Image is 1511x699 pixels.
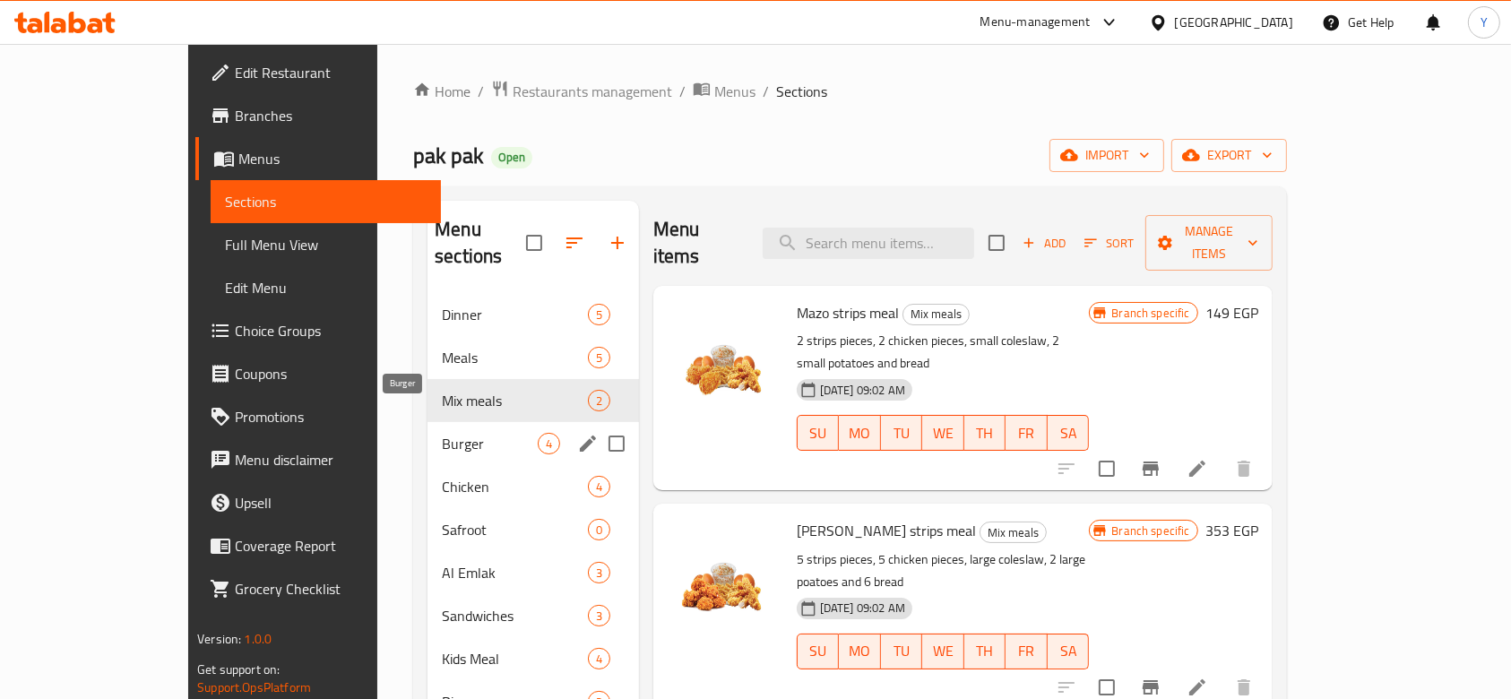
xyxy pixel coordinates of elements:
span: Mix meals [442,390,587,411]
a: Upsell [195,481,441,524]
a: Sections [211,180,441,223]
span: SA [1055,638,1083,664]
span: Sort items [1073,229,1145,257]
button: SU [797,634,839,669]
span: TH [971,638,999,664]
button: Add [1015,229,1073,257]
button: Sort [1080,229,1138,257]
div: Burger4edit [427,422,639,465]
span: 5 [589,349,609,367]
button: export [1171,139,1287,172]
div: Dinner5 [427,293,639,336]
span: Branch specific [1104,522,1196,539]
span: Upsell [235,492,427,513]
div: Chicken4 [427,465,639,508]
a: Branches [195,94,441,137]
span: [DATE] 09:02 AM [813,600,912,617]
div: items [588,648,610,669]
span: FR [1013,638,1040,664]
a: Full Menu View [211,223,441,266]
button: TH [964,634,1006,669]
span: MO [846,420,874,446]
span: 4 [539,436,559,453]
div: Kids Meal [442,648,587,669]
span: Sandwiches [442,605,587,626]
h2: Menu items [653,216,741,270]
span: [DATE] 09:02 AM [813,382,912,399]
span: Meals [442,347,587,368]
button: MO [839,634,881,669]
a: Edit Restaurant [195,51,441,94]
div: items [588,476,610,497]
span: Choice Groups [235,320,427,341]
span: Mix meals [903,304,969,324]
span: Open [491,150,532,165]
div: items [588,347,610,368]
img: Chicko strips meal [668,518,782,633]
span: Menus [238,148,427,169]
div: [GEOGRAPHIC_DATA] [1175,13,1293,32]
span: TH [971,420,999,446]
li: / [478,81,484,102]
a: Promotions [195,395,441,438]
div: items [588,390,610,411]
span: Edit Restaurant [235,62,427,83]
span: 3 [589,608,609,625]
div: Al Emlak3 [427,551,639,594]
p: 5 strips pieces, 5 chicken pieces, large coleslaw, 2 large poatoes and 6 bread [797,548,1090,593]
button: SA [1048,415,1090,451]
button: SU [797,415,839,451]
span: Sort sections [553,221,596,264]
span: Manage items [1160,220,1258,265]
span: Select all sections [515,224,553,262]
button: Add section [596,221,639,264]
span: 2 [589,393,609,410]
a: Menu disclaimer [195,438,441,481]
span: 1.0.0 [245,627,272,651]
div: Safroot [442,519,587,540]
a: Edit Menu [211,266,441,309]
div: items [538,433,560,454]
a: Edit menu item [1187,458,1208,479]
button: FR [1006,415,1048,451]
span: Burger [442,433,537,454]
span: TU [888,638,916,664]
div: Mix meals2 [427,379,639,422]
h6: 149 EGP [1205,300,1258,325]
span: Coverage Report [235,535,427,557]
div: items [588,562,610,583]
span: SA [1055,420,1083,446]
button: Branch-specific-item [1129,447,1172,490]
span: MO [846,638,874,664]
span: FR [1013,420,1040,446]
span: Restaurants management [513,81,672,102]
span: export [1186,144,1273,167]
button: edit [574,430,601,457]
span: Sort [1084,233,1134,254]
span: Coupons [235,363,427,384]
div: items [588,605,610,626]
span: 5 [589,306,609,324]
span: Menu disclaimer [235,449,427,470]
span: Menus [714,81,755,102]
h2: Menu sections [435,216,526,270]
span: Branch specific [1104,305,1196,322]
span: SU [805,420,832,446]
a: Restaurants management [491,80,672,103]
span: SU [805,638,832,664]
a: Coupons [195,352,441,395]
span: Sections [776,81,827,102]
div: Mix meals [902,304,970,325]
span: Version: [197,627,241,651]
span: 4 [589,651,609,668]
div: Mix meals [980,522,1047,543]
span: import [1064,144,1150,167]
div: Al Emlak [442,562,587,583]
li: / [763,81,769,102]
div: Dinner [442,304,587,325]
span: Mazo strips meal [797,299,899,326]
span: TU [888,420,916,446]
span: pak pak [413,135,484,176]
a: Edit menu item [1187,677,1208,698]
